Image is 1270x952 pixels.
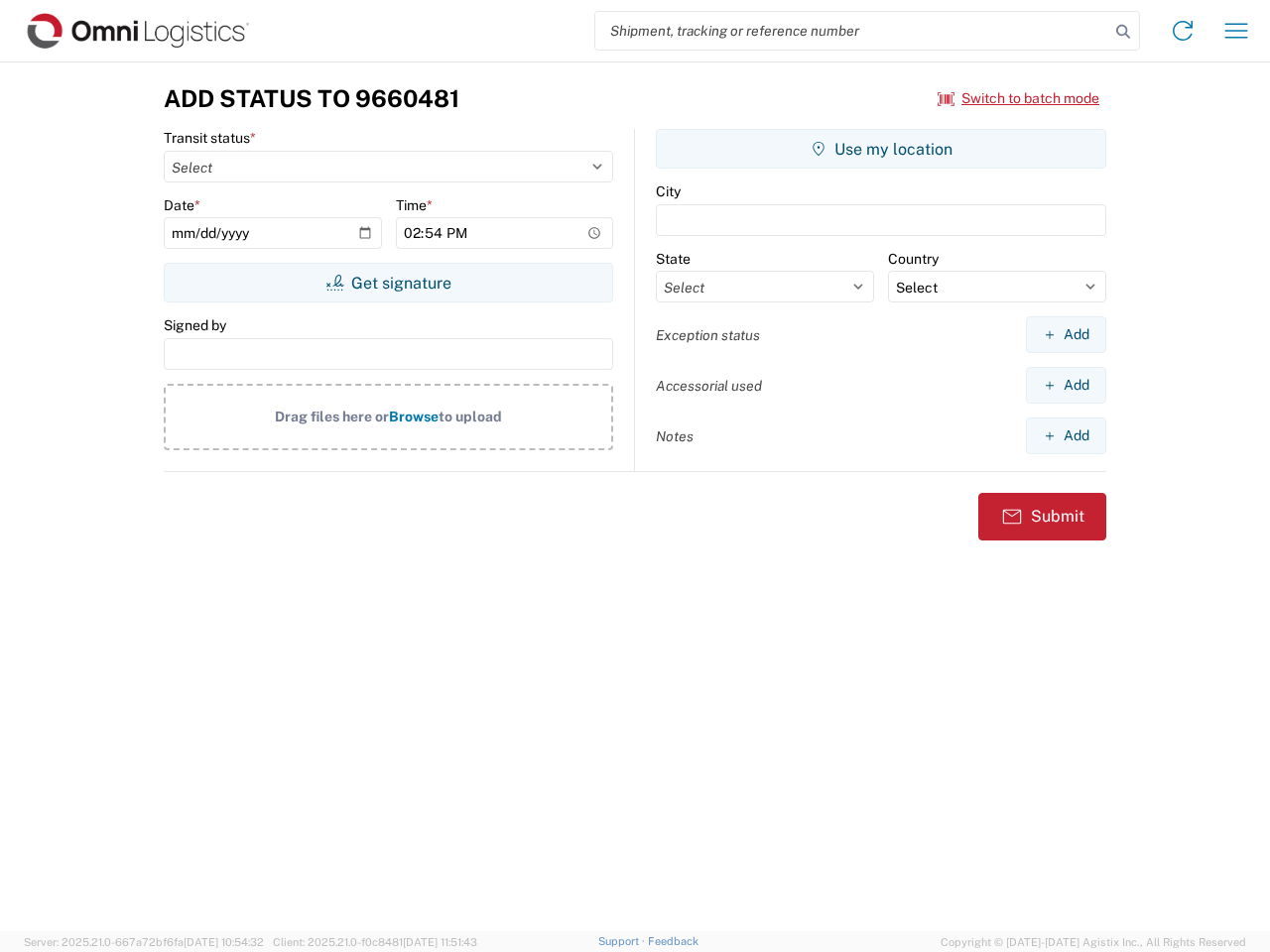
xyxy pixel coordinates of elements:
[24,936,264,948] span: Server: 2025.21.0-667a72bf6fa
[273,936,477,948] span: Client: 2025.21.0-f0c8481
[439,409,502,424] span: to upload
[164,316,226,334] label: Signed by
[164,196,200,214] label: Date
[656,377,762,395] label: Accessorial used
[164,129,256,147] label: Transit status
[938,82,1099,115] button: Switch to batch mode
[888,250,939,268] label: Country
[656,250,691,268] label: State
[164,263,613,302] button: Get signature
[164,84,459,113] h3: Add Status to 9660481
[656,427,694,445] label: Notes
[396,196,433,214] label: Time
[1026,367,1106,404] button: Add
[941,933,1246,951] span: Copyright © [DATE]-[DATE] Agistix Inc., All Rights Reserved
[1026,316,1106,353] button: Add
[275,409,389,424] span: Drag files here or
[389,409,439,424] span: Browse
[648,935,698,947] a: Feedback
[598,935,648,947] a: Support
[184,936,264,948] span: [DATE] 10:54:32
[403,936,477,948] span: [DATE] 11:51:43
[656,326,760,344] label: Exception status
[1026,417,1106,454] button: Add
[595,12,1109,50] input: Shipment, tracking or reference number
[656,129,1106,169] button: Use my location
[656,182,681,200] label: City
[978,493,1106,540] button: Submit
